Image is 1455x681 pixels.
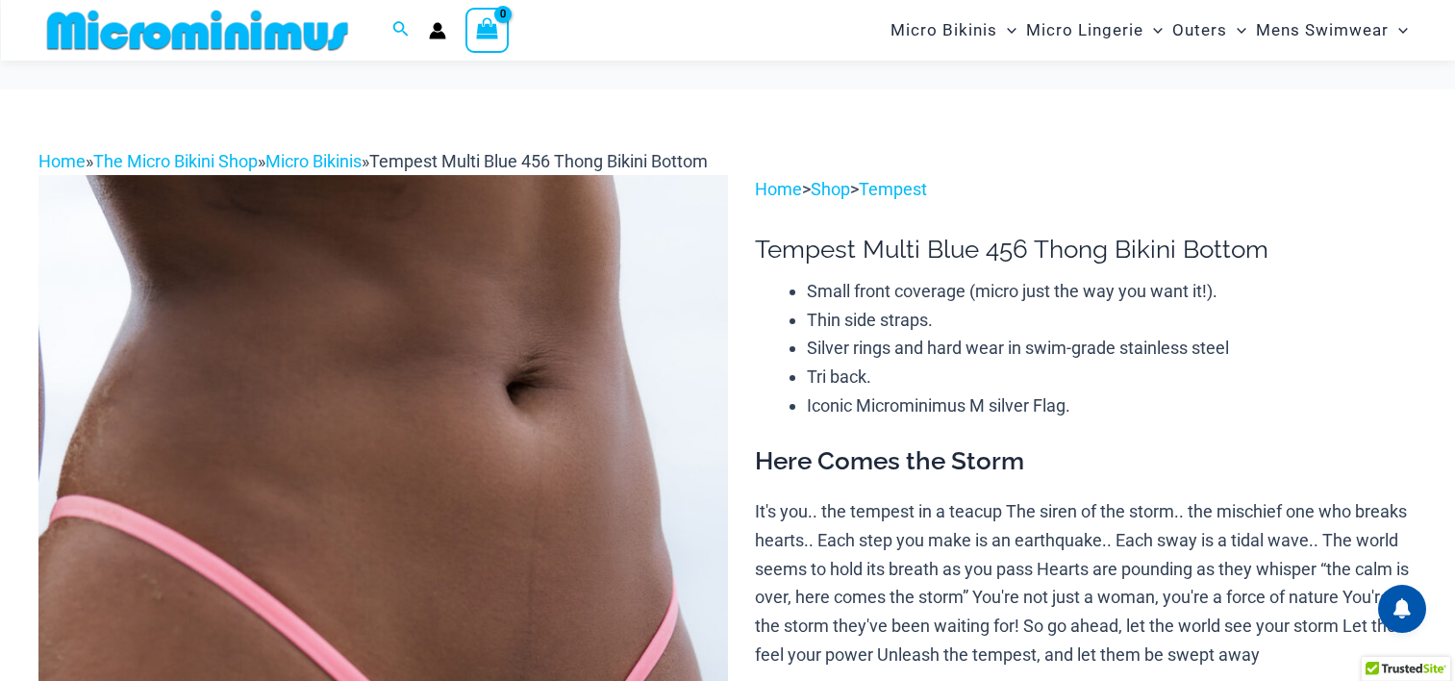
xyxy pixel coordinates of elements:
[755,497,1417,668] p: It's you.. the tempest in a teacup The siren of the storm.. the mischief one who breaks hearts.. ...
[1143,6,1163,55] span: Menu Toggle
[39,9,356,52] img: MM SHOP LOGO FLAT
[807,334,1417,363] li: Silver rings and hard wear in swim-grade stainless steel
[38,151,86,171] a: Home
[811,179,850,199] a: Shop
[1172,6,1227,55] span: Outers
[1167,6,1251,55] a: OutersMenu ToggleMenu Toggle
[755,179,802,199] a: Home
[1021,6,1167,55] a: Micro LingerieMenu ToggleMenu Toggle
[886,6,1021,55] a: Micro BikinisMenu ToggleMenu Toggle
[883,3,1417,58] nav: Site Navigation
[859,179,927,199] a: Tempest
[755,445,1417,478] h3: Here Comes the Storm
[1251,6,1413,55] a: Mens SwimwearMenu ToggleMenu Toggle
[807,306,1417,335] li: Thin side straps.
[465,8,510,52] a: View Shopping Cart, empty
[891,6,997,55] span: Micro Bikinis
[1389,6,1408,55] span: Menu Toggle
[755,235,1417,265] h1: Tempest Multi Blue 456 Thong Bikini Bottom
[392,18,410,42] a: Search icon link
[369,151,708,171] span: Tempest Multi Blue 456 Thong Bikini Bottom
[755,175,1417,204] p: > >
[429,22,446,39] a: Account icon link
[265,151,362,171] a: Micro Bikinis
[38,151,708,171] span: » » »
[997,6,1016,55] span: Menu Toggle
[1227,6,1246,55] span: Menu Toggle
[1256,6,1389,55] span: Mens Swimwear
[807,391,1417,420] li: Iconic Microminimus M silver Flag.
[807,277,1417,306] li: Small front coverage (micro just the way you want it!).
[93,151,258,171] a: The Micro Bikini Shop
[1026,6,1143,55] span: Micro Lingerie
[807,363,1417,391] li: Tri back.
